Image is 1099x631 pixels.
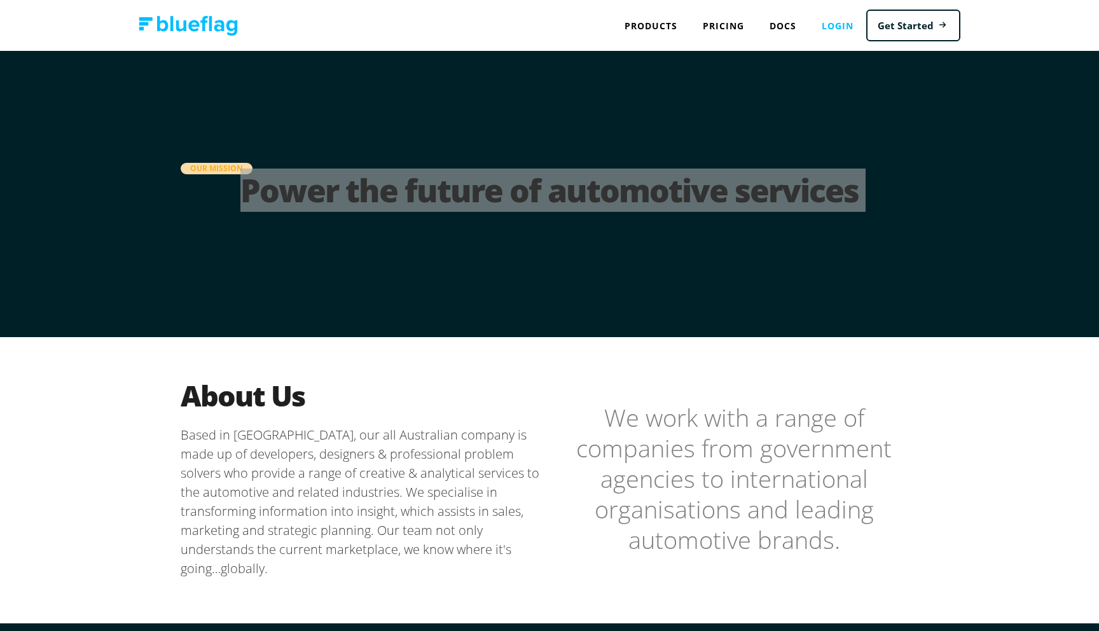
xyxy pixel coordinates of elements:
[181,378,549,413] h2: About Us
[612,13,690,39] div: Products
[181,426,549,578] p: Based in [GEOGRAPHIC_DATA], our all Australian company is made up of developers, designers & prof...
[181,163,252,174] div: Our Mission
[139,16,238,36] img: Blue Flag logo
[866,10,960,42] a: Get Started
[549,402,918,555] blockquote: We work with a range of companies from government agencies to international organisations and lea...
[690,13,757,39] a: Pricing
[757,13,809,39] a: Docs
[809,13,866,39] a: Login to Blue Flag application
[181,174,918,225] h1: Power the future of automotive services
